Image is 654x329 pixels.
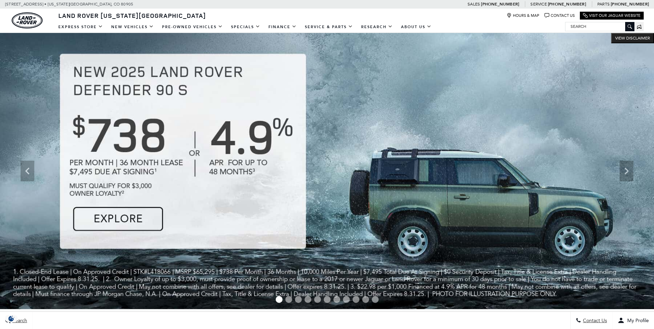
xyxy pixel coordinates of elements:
[481,1,519,7] a: [PHONE_NUMBER]
[548,1,586,7] a: [PHONE_NUMBER]
[54,21,436,33] nav: Main Navigation
[468,2,480,7] span: Sales
[397,21,436,33] a: About Us
[301,21,357,33] a: Service & Parts
[276,296,283,303] span: Go to slide 1
[54,11,210,20] a: Land Rover [US_STATE][GEOGRAPHIC_DATA]
[295,296,302,303] span: Go to slide 3
[530,2,547,7] span: Service
[21,161,34,181] div: Previous
[615,35,650,41] span: VIEW DISCLAIMER
[362,296,369,303] span: Go to slide 10
[583,13,641,18] a: Visit Our Jaguar Website
[343,296,350,303] span: Go to slide 8
[5,2,133,7] a: [STREET_ADDRESS] • [US_STATE][GEOGRAPHIC_DATA], CO 80905
[353,296,359,303] span: Go to slide 9
[324,296,331,303] span: Go to slide 6
[158,21,227,33] a: Pre-Owned Vehicles
[565,22,634,31] input: Search
[227,21,264,33] a: Specials
[624,318,649,324] span: My Profile
[507,13,539,18] a: Hours & Map
[372,296,379,303] span: Go to slide 11
[54,21,107,33] a: EXPRESS STORE
[305,296,311,303] span: Go to slide 4
[544,13,575,18] a: Contact Us
[611,1,649,7] a: [PHONE_NUMBER]
[12,12,43,29] img: Land Rover
[620,161,633,181] div: Next
[612,312,654,329] button: Open user profile menu
[611,33,654,43] button: VIEW DISCLAIMER
[597,2,610,7] span: Parts
[581,318,607,324] span: Contact Us
[3,315,19,322] section: Click to Open Cookie Consent Modal
[264,21,301,33] a: Finance
[333,296,340,303] span: Go to slide 7
[285,296,292,303] span: Go to slide 2
[357,21,397,33] a: Research
[58,11,206,20] span: Land Rover [US_STATE][GEOGRAPHIC_DATA]
[12,12,43,29] a: land-rover
[107,21,158,33] a: New Vehicles
[314,296,321,303] span: Go to slide 5
[3,315,19,322] img: Opt-Out Icon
